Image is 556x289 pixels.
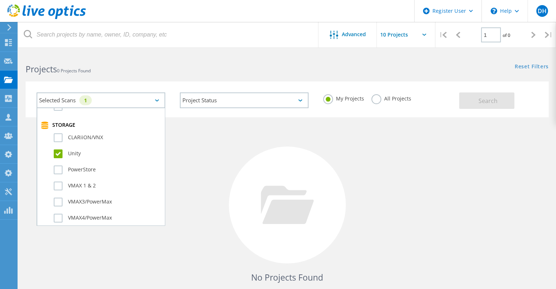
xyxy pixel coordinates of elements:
[537,8,546,14] span: DH
[7,15,86,20] a: Live Optics Dashboard
[503,32,510,38] span: of 0
[323,94,364,101] label: My Projects
[459,92,514,109] button: Search
[54,182,161,190] label: VMAX 1 & 2
[33,271,541,284] h4: No Projects Found
[26,63,57,75] b: Projects
[491,8,497,14] svg: \n
[435,22,450,48] div: |
[54,149,161,158] label: Unity
[79,95,92,105] div: 1
[180,92,309,108] div: Project Status
[515,64,549,70] a: Reset Filters
[18,22,319,47] input: Search projects by name, owner, ID, company, etc
[342,32,366,37] span: Advanced
[479,97,498,105] span: Search
[37,92,165,108] div: Selected Scans
[54,198,161,206] label: VMAX3/PowerMax
[57,68,91,74] span: 0 Projects Found
[54,133,161,142] label: CLARiiON/VNX
[371,94,411,101] label: All Projects
[54,214,161,223] label: VMAX4/PowerMax
[41,122,161,129] div: Storage
[541,22,556,48] div: |
[54,166,161,174] label: PowerStore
